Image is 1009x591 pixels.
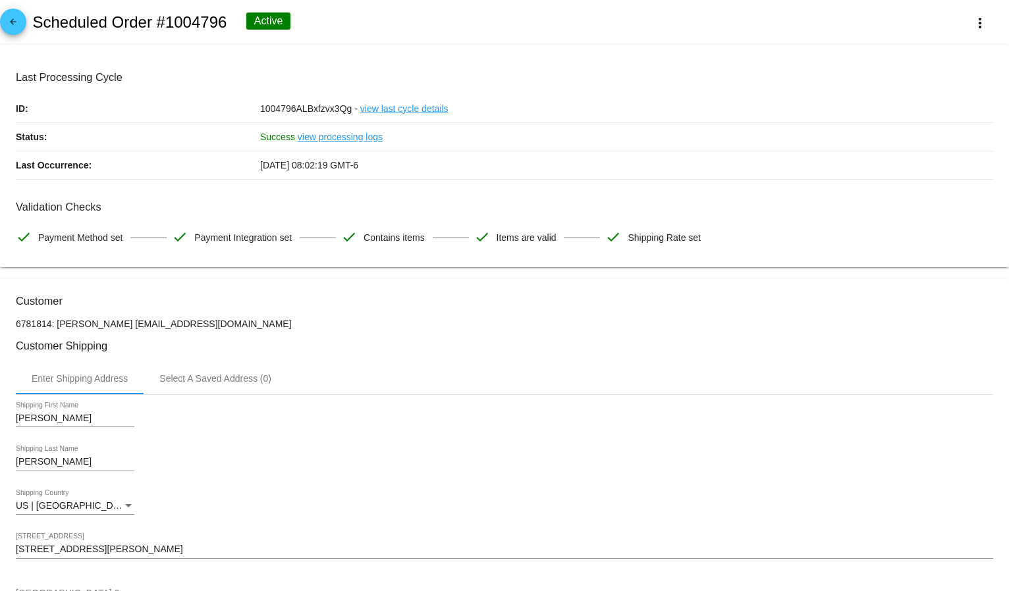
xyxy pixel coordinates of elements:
mat-icon: arrow_back [5,17,21,33]
mat-icon: more_vert [972,15,988,31]
input: Shipping Street 1 [16,544,993,555]
div: Enter Shipping Address [32,373,128,384]
mat-icon: check [341,229,357,245]
input: Shipping Last Name [16,457,134,467]
p: Status: [16,123,260,151]
span: 1004796ALBxfzvx3Qg - [260,103,358,114]
span: Shipping Rate set [628,224,701,251]
p: Last Occurrence: [16,151,260,179]
a: view processing logs [298,123,383,151]
h3: Validation Checks [16,201,993,213]
mat-select: Shipping Country [16,501,134,511]
span: Success [260,132,295,142]
span: Contains items [364,224,425,251]
div: Select A Saved Address (0) [159,373,271,384]
p: ID: [16,95,260,122]
h3: Customer Shipping [16,340,993,352]
h3: Customer [16,295,993,307]
input: Shipping First Name [16,413,134,424]
span: [DATE] 08:02:19 GMT-6 [260,160,358,170]
span: Payment Integration set [194,224,292,251]
a: view last cycle details [360,95,449,122]
mat-icon: check [16,229,32,245]
span: Payment Method set [38,224,123,251]
mat-icon: check [605,229,621,245]
span: US | [GEOGRAPHIC_DATA] [16,500,132,511]
span: Items are valid [497,224,557,251]
div: Active [246,13,291,30]
mat-icon: check [474,229,490,245]
p: 6781814: [PERSON_NAME] [EMAIL_ADDRESS][DOMAIN_NAME] [16,319,993,329]
h3: Last Processing Cycle [16,71,993,84]
h2: Scheduled Order #1004796 [32,13,227,32]
mat-icon: check [172,229,188,245]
